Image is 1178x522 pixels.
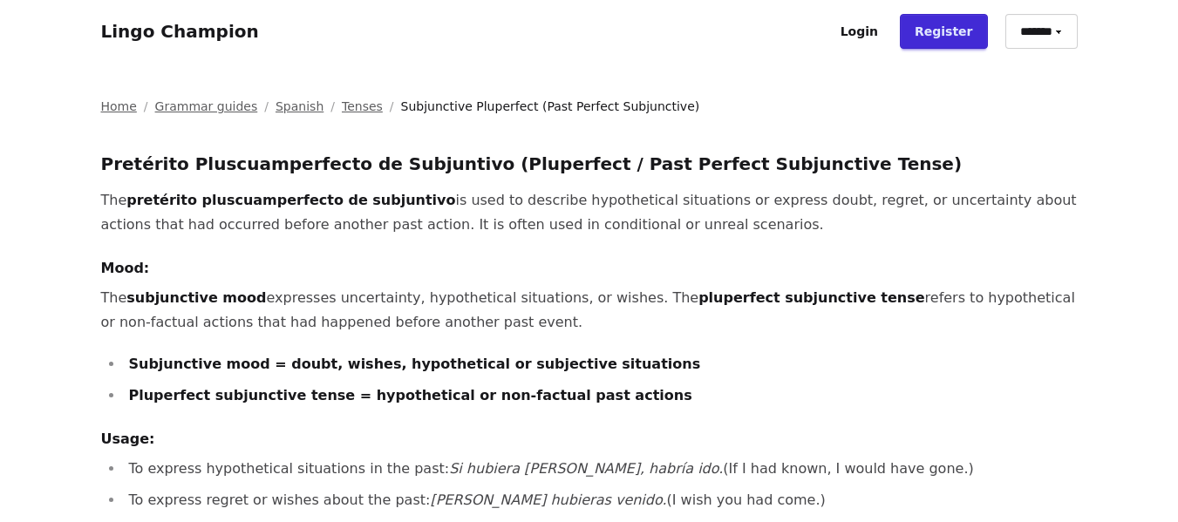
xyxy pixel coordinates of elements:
h3: Pretérito Pluscuamperfecto de Subjuntivo (Pluperfect / Past Perfect Subjunctive Tense) [101,150,1078,178]
h4: Usage: [101,429,1078,450]
em: Si hubiera [PERSON_NAME], habría ido. [449,460,723,477]
strong: pretérito pluscuamperfecto de subjuntivo [126,192,455,208]
a: Register [900,14,988,49]
a: Grammar guides [155,98,258,115]
p: The expresses uncertainty, hypothetical situations, or wishes. The refers to hypothetical or non-... [101,286,1078,335]
nav: Breadcrumb [101,98,1078,115]
strong: subjunctive mood [126,289,266,306]
em: [PERSON_NAME] hubieras venido. [430,491,666,508]
span: / [390,98,394,115]
li: To express regret or wishes about the past: (I wish you had come.) [124,488,1078,512]
span: / [144,98,148,115]
h4: Mood: [101,258,1078,279]
strong: Pluperfect subjunctive tense = hypothetical or non-factual past actions [129,387,692,403]
strong: pluperfect subjunctive tense [698,289,924,306]
a: Spanish [276,98,323,115]
span: / [264,98,269,115]
a: Home [101,98,137,115]
a: Login [826,14,893,49]
span: Subjunctive Pluperfect (Past Perfect Subjunctive) [401,98,700,115]
a: Lingo Champion [101,21,259,42]
p: The is used to describe hypothetical situations or express doubt, regret, or uncertainty about ac... [101,188,1078,237]
strong: Subjunctive mood = doubt, wishes, hypothetical or subjective situations [129,356,701,372]
a: Tenses [342,98,383,115]
span: / [330,98,335,115]
li: To express hypothetical situations in the past: (If I had known, I would have gone.) [124,457,1078,481]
